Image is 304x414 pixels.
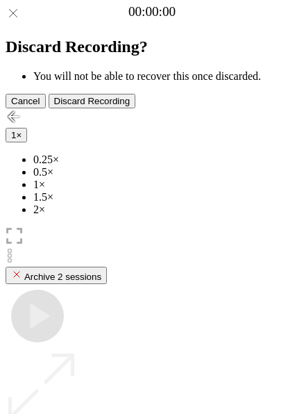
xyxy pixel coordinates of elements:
li: 2× [33,204,298,216]
div: Archive 2 sessions [11,269,101,282]
li: 0.25× [33,154,298,166]
span: 1 [11,130,16,140]
a: 00:00:00 [128,4,176,19]
button: 1× [6,128,27,142]
li: 1× [33,179,298,191]
li: You will not be able to recover this once discarded. [33,70,298,83]
li: 0.5× [33,166,298,179]
button: Discard Recording [49,94,136,108]
button: Cancel [6,94,46,108]
li: 1.5× [33,191,298,204]
h2: Discard Recording? [6,38,298,56]
button: Archive 2 sessions [6,267,107,284]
